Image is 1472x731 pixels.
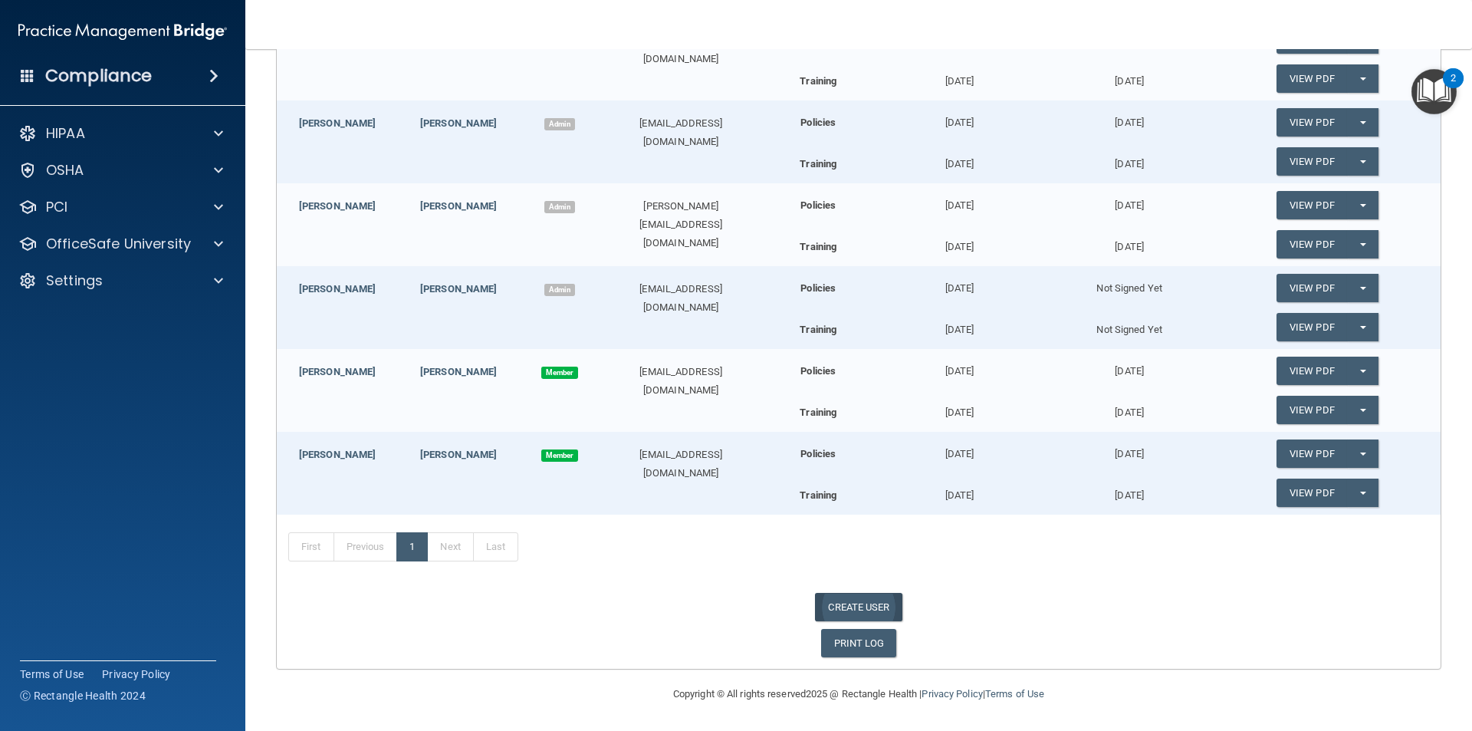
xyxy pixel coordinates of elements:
[800,158,836,170] b: Training
[579,670,1138,719] div: Copyright © All rights reserved 2025 @ Rectangle Health | |
[1276,440,1347,468] a: View PDF
[1207,622,1454,683] iframe: Drift Widget Chat Controller
[1276,396,1347,424] a: View PDF
[1276,191,1347,219] a: View PDF
[815,593,902,621] a: CREATE USER
[544,284,575,296] span: Admin
[102,667,171,682] a: Privacy Policy
[600,363,762,400] div: [EMAIL_ADDRESS][DOMAIN_NAME]
[1044,230,1214,256] div: [DATE]
[875,313,1044,339] div: [DATE]
[875,100,1044,132] div: [DATE]
[473,532,518,561] a: Last
[1276,313,1347,341] a: View PDF
[1276,147,1347,176] a: View PDF
[420,366,497,377] a: [PERSON_NAME]
[800,282,836,294] b: Policies
[600,197,762,252] div: [PERSON_NAME][EMAIL_ADDRESS][DOMAIN_NAME]
[541,367,578,379] span: Member
[600,446,762,482] div: [EMAIL_ADDRESS][DOMAIN_NAME]
[800,407,836,418] b: Training
[396,532,428,561] a: 1
[1044,64,1214,91] div: [DATE]
[299,200,376,212] a: [PERSON_NAME]
[420,449,497,460] a: [PERSON_NAME]
[1044,183,1214,215] div: [DATE]
[875,266,1044,298] div: [DATE]
[1044,479,1214,505] div: [DATE]
[1044,349,1214,380] div: [DATE]
[1044,100,1214,132] div: [DATE]
[1044,313,1214,339] div: Not Signed Yet
[875,183,1044,215] div: [DATE]
[420,283,497,295] a: [PERSON_NAME]
[46,198,67,216] p: PCI
[20,667,84,682] a: Terms of Use
[1044,432,1214,463] div: [DATE]
[1276,230,1347,258] a: View PDF
[600,114,762,151] div: [EMAIL_ADDRESS][DOMAIN_NAME]
[18,272,223,290] a: Settings
[46,124,85,143] p: HIPAA
[800,489,836,501] b: Training
[875,147,1044,173] div: [DATE]
[875,479,1044,505] div: [DATE]
[800,199,836,211] b: Policies
[1411,69,1457,114] button: Open Resource Center, 2 new notifications
[922,688,982,700] a: Privacy Policy
[821,629,897,657] a: PRINT LOG
[800,75,836,87] b: Training
[427,532,473,561] a: Next
[600,280,762,317] div: [EMAIL_ADDRESS][DOMAIN_NAME]
[1276,357,1347,385] a: View PDF
[1044,147,1214,173] div: [DATE]
[541,449,578,462] span: Member
[18,161,223,179] a: OSHA
[1044,396,1214,422] div: [DATE]
[299,283,376,295] a: [PERSON_NAME]
[288,532,334,561] a: First
[544,201,575,213] span: Admin
[985,688,1044,700] a: Terms of Use
[1276,108,1347,137] a: View PDF
[333,532,398,561] a: Previous
[45,65,152,87] h4: Compliance
[800,117,836,128] b: Policies
[46,272,103,290] p: Settings
[46,161,84,179] p: OSHA
[299,366,376,377] a: [PERSON_NAME]
[18,198,223,216] a: PCI
[299,117,376,129] a: [PERSON_NAME]
[1451,78,1456,98] div: 2
[299,449,376,460] a: [PERSON_NAME]
[420,117,497,129] a: [PERSON_NAME]
[20,688,146,703] span: Ⓒ Rectangle Health 2024
[18,124,223,143] a: HIPAA
[1044,266,1214,298] div: Not Signed Yet
[800,324,836,335] b: Training
[18,235,223,253] a: OfficeSafe University
[800,365,836,377] b: Policies
[875,230,1044,256] div: [DATE]
[1276,479,1347,507] a: View PDF
[46,235,191,253] p: OfficeSafe University
[875,64,1044,91] div: [DATE]
[875,432,1044,463] div: [DATE]
[420,200,497,212] a: [PERSON_NAME]
[875,396,1044,422] div: [DATE]
[600,31,762,68] div: [EMAIL_ADDRESS][DOMAIN_NAME]
[544,118,575,130] span: Admin
[1276,64,1347,93] a: View PDF
[18,16,227,47] img: PMB logo
[875,349,1044,380] div: [DATE]
[800,448,836,459] b: Policies
[1276,274,1347,302] a: View PDF
[800,241,836,252] b: Training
